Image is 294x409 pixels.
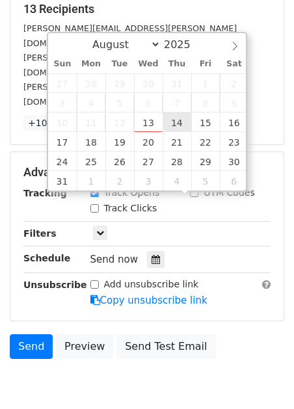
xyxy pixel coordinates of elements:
[134,152,163,171] span: August 27, 2025
[10,334,53,359] a: Send
[104,186,160,200] label: Track Opens
[163,60,191,68] span: Thu
[191,93,220,112] span: August 8, 2025
[163,171,191,191] span: September 4, 2025
[105,60,134,68] span: Tue
[48,112,77,132] span: August 10, 2025
[77,112,105,132] span: August 11, 2025
[90,254,139,265] span: Send now
[191,112,220,132] span: August 15, 2025
[220,171,248,191] span: September 6, 2025
[23,188,67,198] strong: Tracking
[105,73,134,93] span: July 29, 2025
[77,132,105,152] span: August 18, 2025
[23,280,87,290] strong: Unsubscribe
[134,132,163,152] span: August 20, 2025
[220,60,248,68] span: Sat
[220,152,248,171] span: August 30, 2025
[48,132,77,152] span: August 17, 2025
[77,152,105,171] span: August 25, 2025
[134,73,163,93] span: July 30, 2025
[220,73,248,93] span: August 2, 2025
[191,171,220,191] span: September 5, 2025
[134,171,163,191] span: September 3, 2025
[90,295,207,306] a: Copy unsubscribe link
[23,165,271,179] h5: Advanced
[23,253,70,263] strong: Schedule
[23,53,237,77] small: [PERSON_NAME][EMAIL_ADDRESS][PERSON_NAME][DOMAIN_NAME]
[104,202,157,215] label: Track Clicks
[220,132,248,152] span: August 23, 2025
[48,60,77,68] span: Sun
[163,152,191,171] span: August 28, 2025
[48,152,77,171] span: August 24, 2025
[204,186,254,200] label: UTM Codes
[161,38,207,51] input: Year
[191,152,220,171] span: August 29, 2025
[105,152,134,171] span: August 26, 2025
[23,82,237,107] small: [PERSON_NAME][EMAIL_ADDRESS][PERSON_NAME][DOMAIN_NAME]
[105,132,134,152] span: August 19, 2025
[134,112,163,132] span: August 13, 2025
[220,112,248,132] span: August 16, 2025
[105,112,134,132] span: August 12, 2025
[104,278,199,291] label: Add unsubscribe link
[23,23,237,48] small: [PERSON_NAME][EMAIL_ADDRESS][PERSON_NAME][DOMAIN_NAME]
[48,73,77,93] span: July 27, 2025
[48,171,77,191] span: August 31, 2025
[229,347,294,409] iframe: Chat Widget
[56,334,113,359] a: Preview
[77,171,105,191] span: September 1, 2025
[163,93,191,112] span: August 7, 2025
[163,132,191,152] span: August 21, 2025
[134,93,163,112] span: August 6, 2025
[220,93,248,112] span: August 9, 2025
[116,334,215,359] a: Send Test Email
[163,112,191,132] span: August 14, 2025
[77,93,105,112] span: August 4, 2025
[191,132,220,152] span: August 22, 2025
[163,73,191,93] span: July 31, 2025
[134,60,163,68] span: Wed
[48,93,77,112] span: August 3, 2025
[105,93,134,112] span: August 5, 2025
[23,2,271,16] h5: 13 Recipients
[77,60,105,68] span: Mon
[23,228,57,239] strong: Filters
[105,171,134,191] span: September 2, 2025
[77,73,105,93] span: July 28, 2025
[191,73,220,93] span: August 1, 2025
[23,115,78,131] a: +10 more
[191,60,220,68] span: Fri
